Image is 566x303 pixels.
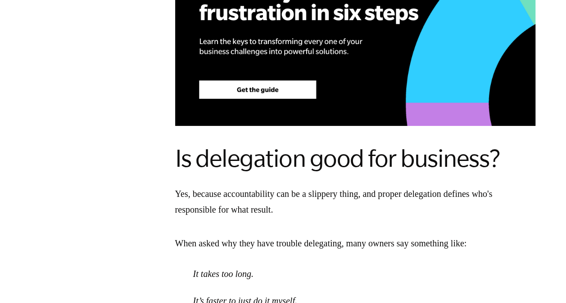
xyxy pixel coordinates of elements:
iframe: Chat Widget [521,260,566,303]
p: When asked why they have trouble delegating, many owners say something like: [175,236,535,251]
h2: Is delegation good for business? [175,144,535,173]
p: Yes, because accountability can be a slippery thing, and proper delegation defines who's responsi... [175,186,535,218]
em: It takes too long. [193,269,254,279]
